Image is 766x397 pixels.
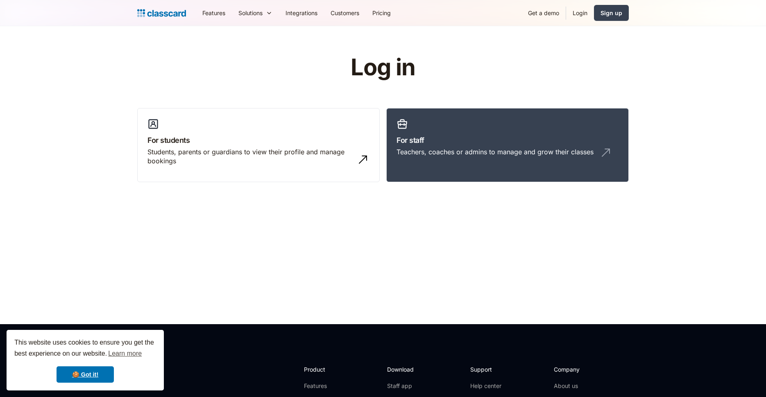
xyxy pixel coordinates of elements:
[387,382,421,390] a: Staff app
[147,135,369,146] h3: For students
[366,4,397,22] a: Pricing
[594,5,629,21] a: Sign up
[554,365,608,374] h2: Company
[521,4,566,22] a: Get a demo
[304,365,348,374] h2: Product
[566,4,594,22] a: Login
[304,382,348,390] a: Features
[232,4,279,22] div: Solutions
[397,135,619,146] h3: For staff
[238,9,263,17] div: Solutions
[196,4,232,22] a: Features
[14,338,156,360] span: This website uses cookies to ensure you get the best experience on our website.
[324,4,366,22] a: Customers
[387,365,421,374] h2: Download
[601,9,622,17] div: Sign up
[470,365,503,374] h2: Support
[386,108,629,183] a: For staffTeachers, coaches or admins to manage and grow their classes
[147,147,353,166] div: Students, parents or guardians to view their profile and manage bookings
[554,382,608,390] a: About us
[57,366,114,383] a: dismiss cookie message
[470,382,503,390] a: Help center
[279,4,324,22] a: Integrations
[7,330,164,390] div: cookieconsent
[137,7,186,19] a: home
[107,347,143,360] a: learn more about cookies
[253,55,513,80] h1: Log in
[397,147,594,156] div: Teachers, coaches or admins to manage and grow their classes
[137,108,380,183] a: For studentsStudents, parents or guardians to view their profile and manage bookings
